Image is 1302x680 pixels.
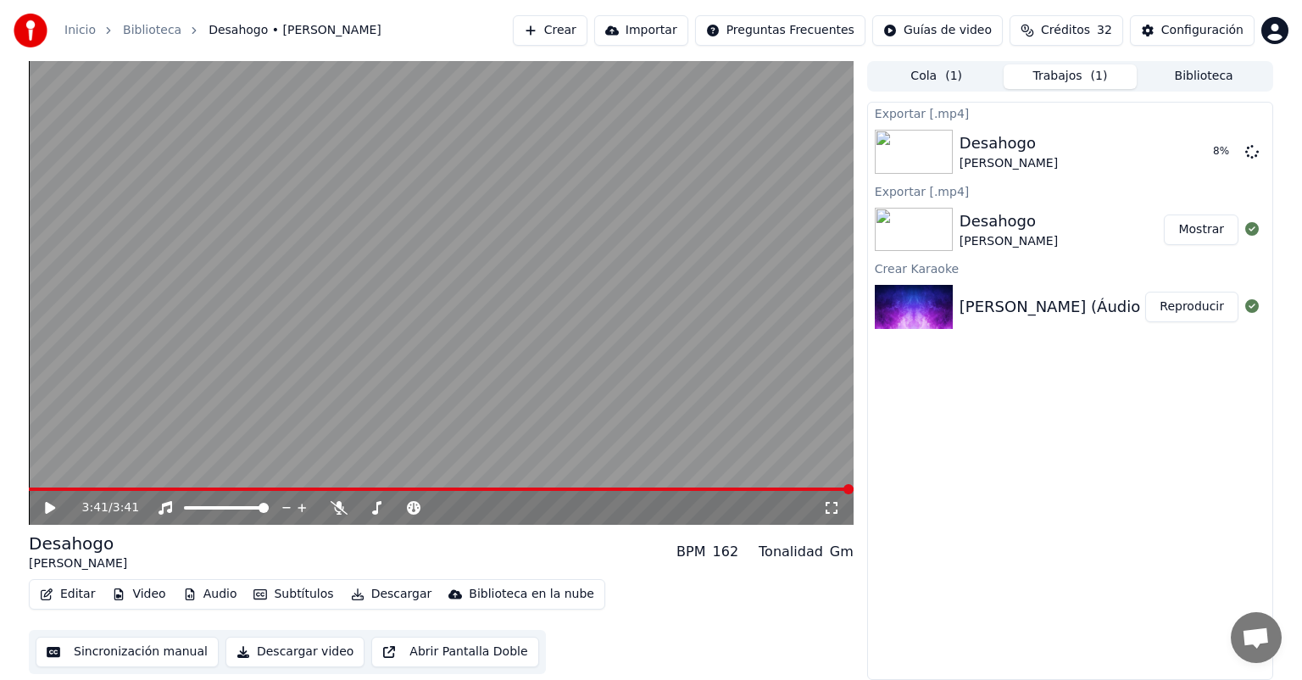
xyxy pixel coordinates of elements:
[960,155,1058,172] div: [PERSON_NAME]
[1091,68,1108,85] span: ( 1 )
[945,68,962,85] span: ( 1 )
[64,22,96,39] a: Inicio
[64,22,381,39] nav: breadcrumb
[830,542,854,562] div: Gm
[960,131,1058,155] div: Desahogo
[960,295,1199,319] div: [PERSON_NAME] (Áudio Oficial)
[872,15,1003,46] button: Guías de video
[29,555,127,572] div: [PERSON_NAME]
[82,499,123,516] div: /
[113,499,139,516] span: 3:41
[594,15,688,46] button: Importar
[209,22,381,39] span: Desahogo • [PERSON_NAME]
[868,181,1272,201] div: Exportar [.mp4]
[469,586,594,603] div: Biblioteca en la nube
[960,233,1058,250] div: [PERSON_NAME]
[1130,15,1255,46] button: Configuración
[1137,64,1271,89] button: Biblioteca
[82,499,108,516] span: 3:41
[759,542,823,562] div: Tonalidad
[247,582,340,606] button: Subtítulos
[1145,292,1238,322] button: Reproducir
[1213,145,1238,159] div: 8 %
[176,582,244,606] button: Audio
[1097,22,1112,39] span: 32
[105,582,172,606] button: Video
[513,15,587,46] button: Crear
[1041,22,1090,39] span: Créditos
[868,258,1272,278] div: Crear Karaoke
[868,103,1272,123] div: Exportar [.mp4]
[960,209,1058,233] div: Desahogo
[676,542,705,562] div: BPM
[36,637,219,667] button: Sincronización manual
[695,15,865,46] button: Preguntas Frecuentes
[1231,612,1282,663] div: Chat abierto
[14,14,47,47] img: youka
[123,22,181,39] a: Biblioteca
[225,637,364,667] button: Descargar video
[344,582,439,606] button: Descargar
[371,637,538,667] button: Abrir Pantalla Doble
[33,582,102,606] button: Editar
[1010,15,1123,46] button: Créditos32
[1161,22,1244,39] div: Configuración
[870,64,1004,89] button: Cola
[1164,215,1238,245] button: Mostrar
[29,532,127,555] div: Desahogo
[713,542,739,562] div: 162
[1004,64,1138,89] button: Trabajos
